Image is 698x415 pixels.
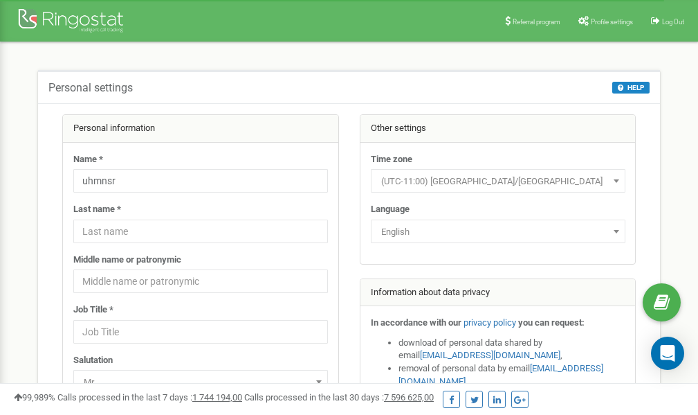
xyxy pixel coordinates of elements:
input: Last name [73,220,328,243]
label: Salutation [73,354,113,367]
a: privacy policy [463,317,516,328]
u: 1 744 194,00 [192,392,242,403]
span: Mr. [78,373,323,392]
label: Job Title * [73,303,113,317]
strong: you can request: [518,317,585,328]
span: Calls processed in the last 7 days : [57,392,242,403]
div: Information about data privacy [360,279,636,307]
span: Mr. [73,370,328,394]
input: Middle name or patronymic [73,270,328,293]
span: English [376,222,621,242]
span: 99,989% [14,392,55,403]
u: 7 596 625,00 [384,392,434,403]
label: Middle name or patronymic [73,254,181,267]
span: Calls processed in the last 30 days : [244,392,434,403]
div: Open Intercom Messenger [651,337,684,370]
label: Name * [73,153,103,166]
button: HELP [612,82,650,94]
strong: In accordance with our [371,317,461,328]
li: removal of personal data by email , [398,362,625,388]
span: Referral program [513,18,560,26]
span: Log Out [662,18,684,26]
label: Last name * [73,203,121,216]
span: (UTC-11:00) Pacific/Midway [371,169,625,193]
h5: Personal settings [48,82,133,94]
span: Profile settings [591,18,633,26]
label: Time zone [371,153,412,166]
label: Language [371,203,410,216]
span: English [371,220,625,243]
div: Other settings [360,115,636,143]
li: download of personal data shared by email , [398,337,625,362]
input: Job Title [73,320,328,344]
div: Personal information [63,115,338,143]
input: Name [73,169,328,193]
a: [EMAIL_ADDRESS][DOMAIN_NAME] [420,350,560,360]
span: (UTC-11:00) Pacific/Midway [376,172,621,191]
